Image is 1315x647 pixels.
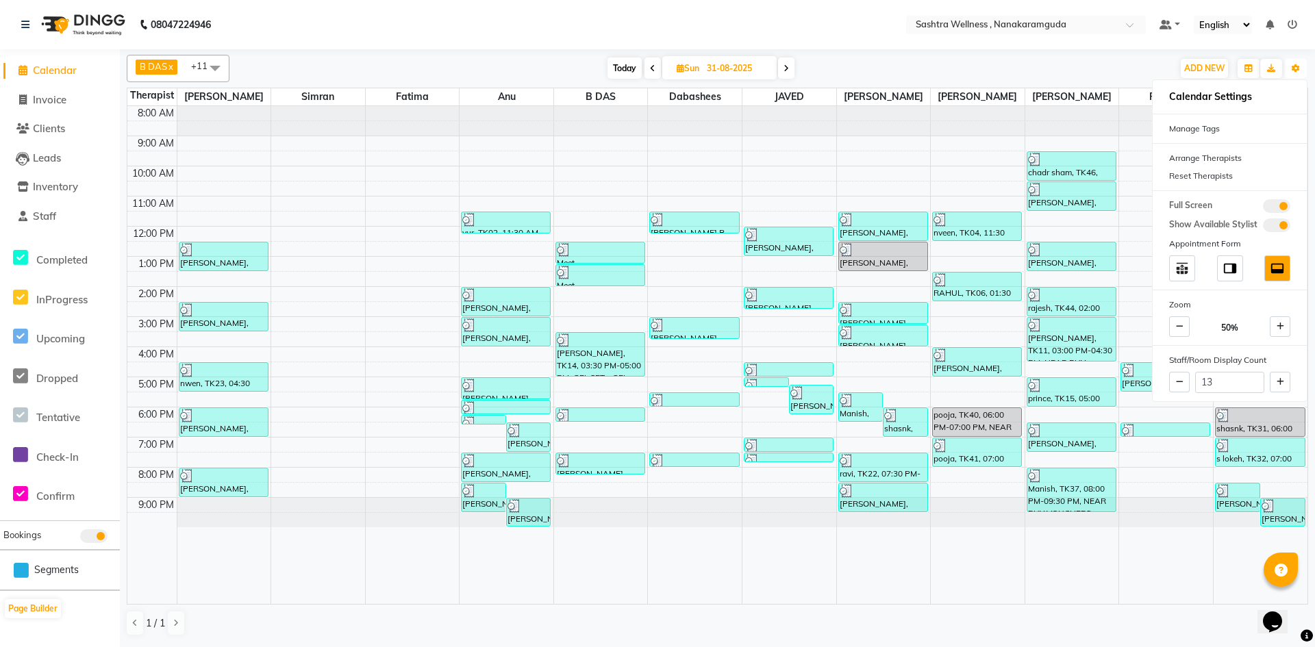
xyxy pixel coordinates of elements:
div: 3:00 PM [136,317,177,331]
div: shasnk, TK31, 06:00 PM-07:00 PM, NEAR BUY VOUCHERS - Swedish Classic Full Body Massage 60 mins+sh... [1216,408,1305,436]
div: [PERSON_NAME], TK19, 05:15 PM-06:15 PM, HAIR SPA - BASIC MEN [790,385,834,414]
span: InProgress [36,293,88,306]
div: Manage Tags [1153,120,1307,138]
div: 9:00 PM [136,498,177,512]
div: s lokeh, TK32, 07:00 PM-08:00 PM, CLASSIC MASSAGES -Deep Tissue Massage ( 60 mins ) [1216,438,1305,466]
a: Calendar [3,63,116,79]
span: Completed [36,253,88,266]
a: Clients [3,121,116,137]
div: 8:00 AM [135,106,177,120]
div: [PERSON_NAME], TK48, 09:00 PM-10:00 PM, THREADING -EYERBROWS [507,498,551,526]
div: Appointment Form [1153,235,1307,253]
span: Inventory [33,180,78,193]
div: [PERSON_NAME], TK19, 05:00 PM-05:20 PM, HAIR CUT FOR MEN -[PERSON_NAME] Trim [744,378,788,386]
div: pooja, TK41, 07:00 PM-08:00 PM, NEAR BUY VOUCHERS - Swedish Classic Full Body Massage 60 mins+sho... [933,438,1021,466]
div: 2:00 PM [136,287,177,301]
span: B DAS [554,88,648,105]
span: [PERSON_NAME] [177,88,271,105]
div: Therapist [127,88,177,103]
button: ADD NEW [1181,59,1228,78]
span: Calendar [33,64,77,77]
span: anu [460,88,553,105]
span: REHAN [1119,88,1213,105]
button: Page Builder [5,599,61,618]
a: Inventory [3,179,116,195]
span: Segments [34,563,79,577]
div: 12:00 PM [130,227,177,241]
div: [PERSON_NAME], TK21, 06:00 PM-06:30 PM, GEL SET - TOUCH UP [556,408,644,421]
div: [PERSON_NAME], TK19, 04:30 PM-05:00 PM, HAIR CUT FOR MEN -Hair cut [744,363,833,376]
h6: Calendar Settings [1153,86,1307,108]
div: shasnk, TK31, 06:00 PM-07:00 PM, NEAR BUY VOUCHERS - Swedish Classic Full Body Massage 60 mins+sh... [884,408,927,436]
div: Meet [PERSON_NAME], TK10, 01:15 PM-02:00 PM, GEL SET - CALIENTE GEL POLISH TOES [556,265,644,286]
div: [PERSON_NAME], TK13, 02:30 PM-03:15 PM, PEDICURE -Spa Pedicure [839,303,927,323]
span: +11 [191,60,218,71]
div: 9:00 AM [135,136,177,151]
div: [PERSON_NAME], TK42, 08:30 PM-09:30 PM, NEAR BUY VOUCHERS - Aroma Classic Full Body Massage(60 mi... [1216,483,1260,511]
div: ravi, TK22, 07:30 PM-08:30 PM, NEAR BUY VOUCHERS - Swedish Classic Full Body Massage 60 mins+show... [839,453,927,481]
div: [PERSON_NAME], TK16, 12:00 PM-01:00 PM, NEAR BUY VOUCHERS - men Hair cut+hair wash+styling [744,227,833,255]
span: Full Screen [1169,199,1212,213]
img: logo [35,5,129,44]
div: [PERSON_NAME], TK08, 12:30 PM-01:30 PM, CLASSIC MASSAGES -Head Massage ( 60 mins ) [179,242,268,270]
div: [PERSON_NAME], TK29, 06:00 PM-07:00 PM, NEAR BUY VOUCHERS - Aroma Classic Full Body Massage(60 mi... [179,408,268,436]
div: Meet [PERSON_NAME], TK10, 12:30 PM-01:15 PM, GEL SET - GEL REFILL+GEL POLISH [556,242,644,263]
div: vur, TK02, 11:30 AM-12:15 PM, CLEAN- UPS -Coffee Clean -Up [462,212,550,233]
div: rajesh, TK44, 02:00 PM-03:00 PM, NEAR BUY VOUCHERS - Aroma Classic Full Body Massage(60 mins+show... [1027,288,1116,316]
div: 8:00 PM [136,468,177,482]
div: 10:00 AM [129,166,177,181]
div: prince, TK15, 05:00 PM-06:00 PM, CLASSIC MASSAGES -Aromatherapy ( 60 mins ) [1027,378,1116,406]
span: Upcoming [36,332,85,345]
div: [PERSON_NAME], TK17, 02:00 PM-02:45 PM, HAIR STYLING FOR WOMEN -Blow dry medium with wash [744,288,833,308]
div: nwen, TK23, 04:30 PM-05:30 PM, NEAR BUY VOUCHERS - Swedish Classic Full Body Massage 60 mins+show... [179,363,268,391]
div: [PERSON_NAME], TK36, 08:30 PM-09:30 PM, NEAR BUY VOUCHERS - Baliness Classic Full body massage 60... [839,483,927,511]
div: Manish, TK20, 05:30 PM-06:30 PM, NEAR BUY VOUCHERS - Swedish Classic Full Body Massage 60 mins+sh... [839,393,883,421]
b: 08047224946 [151,5,211,44]
div: [PERSON_NAME], TK42, 09:00 PM-10:00 PM, NEAR BUY VOUCHERS - Aroma Classic Full Body Massage(60 mi... [1261,498,1305,526]
div: Manish, TK37, 08:00 PM-09:30 PM, NEAR BUY VOUCHERS - Aroma/Swedish Classic Full Body Massage (90 ... [1027,468,1116,511]
div: [PERSON_NAME], TK43, 08:00 PM-09:00 PM, CLASSIC MASSAGES -Aromatherapy ( 60 mins ) [179,468,268,496]
div: nveen, TK04, 11:30 AM-12:30 PM, NEAR BUY VOUCHERS - Swedish Classic Full Body Massage 60 mins+sho... [933,212,1021,240]
div: Reset Therapists [1153,167,1307,185]
div: [PERSON_NAME], TK18, 02:30 PM-03:30 PM, CLASSIC MASSAGES -Foot Massage ( 60 mins ) [179,303,268,331]
span: Fatima [366,88,460,105]
span: B DAS [140,61,167,72]
div: 4:00 PM [136,347,177,361]
div: 1:00 PM [136,257,177,271]
div: [PERSON_NAME], TK01, 10:30 AM-11:30 AM, NEAR BUY VOUCHERS - Baliness Classic Full body massage 60... [1027,182,1116,210]
div: [PERSON_NAME], TK08, 11:30 AM-12:30 PM, CLASSIC MASSAGES -Swedish Massage ( 60 mins ) [839,212,927,240]
div: 11:00 AM [129,196,177,211]
div: 6:00 PM [136,407,177,422]
div: [PERSON_NAME], TK35, 07:30 PM-07:50 PM, HAIR CUT FOR MEN -[PERSON_NAME] Trim [744,453,833,461]
div: [PERSON_NAME], TK26, 07:30 PM-08:15 PM, GEL SET - GELXT NEW SET [556,453,644,474]
div: 5:00 PM [136,377,177,392]
div: [PERSON_NAME], TK14, 03:30 PM-05:00 PM, GEL SET - GEL NEW SET+GEL POLISH [556,333,644,376]
div: [PERSON_NAME], TK24, 06:15 PM-06:35 PM, STRIPLESS WAXING -Under Arms [462,416,505,424]
span: JAVED [742,88,836,105]
a: x [167,61,173,72]
span: Invoice [33,93,66,106]
div: [PERSON_NAME], TK34, 06:30 PM-07:30 PM, NEAR BUY VOUCHERS - Aroma Classic Full Body Massage(60 mi... [1027,423,1116,451]
div: [PERSON_NAME], TK11, 03:00 PM-04:30 PM, NEAR BUY VOUCHERS - Aroma/Swedish Classic Full Body Massa... [1027,318,1116,361]
span: Clients [33,122,65,135]
a: Leads [3,151,116,166]
span: 50% [1221,322,1238,334]
span: Bookings [3,529,41,540]
a: Staff [3,209,116,225]
div: s reddy, TK45, 06:30 PM-07:00 PM, HAIR STYLING FOR WOMEN -Flat Blow Dry upto shoulder with wash [1121,423,1210,436]
span: Show Available Stylist [1169,218,1257,232]
span: simran [271,88,365,105]
span: Confirm [36,490,75,503]
input: 2025-08-31 [703,58,771,79]
span: [PERSON_NAME] [931,88,1025,105]
span: Today [608,58,642,79]
span: Leads [33,151,61,164]
div: [PERSON_NAME], TK13, 03:15 PM-04:00 PM, MANICURE -Spa Manicure [839,325,927,346]
span: ADD NEW [1184,63,1225,73]
div: [PERSON_NAME], TK12, 02:00 PM-03:00 PM, THREADING -EYERBROWS [462,288,550,316]
div: [PERSON_NAME], TK48, 08:30 PM-09:30 PM, THREADING -EYERBROWS [462,483,505,511]
span: [PERSON_NAME] [837,88,931,105]
div: [PERSON_NAME], TK24, 06:30 PM-07:30 PM, THREADING -EYERBROWS [507,423,551,451]
div: [PERSON_NAME], TK27, 07:30 PM-08:30 PM, THREADING -EYERBROWS [462,453,550,481]
div: Zoom [1153,296,1307,314]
